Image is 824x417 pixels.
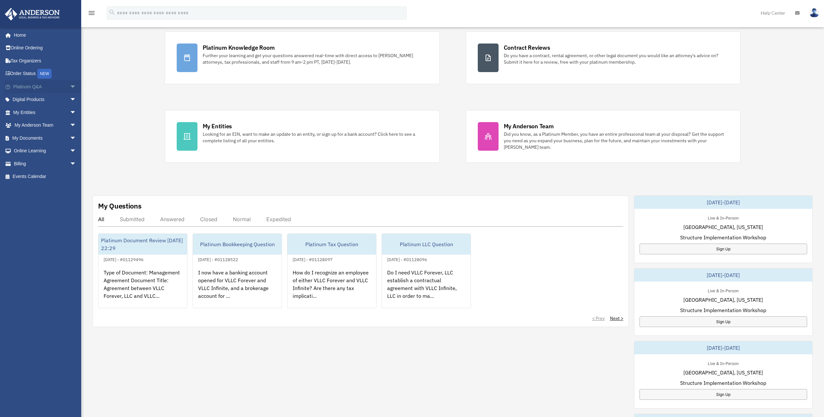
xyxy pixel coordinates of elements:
img: User Pic [809,8,819,18]
span: arrow_drop_down [70,145,83,158]
a: Platinum Q&Aarrow_drop_down [5,80,86,93]
div: Platinum Knowledge Room [203,44,275,52]
div: [DATE] - #01128096 [382,256,432,262]
div: Platinum Bookkeeping Question [193,234,282,255]
a: My Anderson Team Did you know, as a Platinum Member, you have an entire professional team at your... [466,110,741,163]
span: Structure Implementation Workshop [680,379,766,387]
div: Did you know, as a Platinum Member, you have an entire professional team at your disposal? Get th... [504,131,729,150]
div: Live & In-Person [703,360,744,366]
a: Contract Reviews Do you have a contract, rental agreement, or other legal document you would like... [466,32,741,84]
div: Expedited [266,216,291,222]
div: Platinum Document Review [DATE] 22:29 [98,234,187,255]
div: Live & In-Person [703,287,744,294]
a: Tax Organizers [5,54,86,67]
a: Order StatusNEW [5,67,86,81]
a: Next > [610,315,623,322]
div: [DATE]-[DATE] [634,196,812,209]
div: My Anderson Team [504,122,554,130]
div: Do you have a contract, rental agreement, or other legal document you would like an attorney's ad... [504,52,729,65]
span: Structure Implementation Workshop [680,306,766,314]
div: Submitted [120,216,145,222]
div: Further your learning and get your questions answered real-time with direct access to [PERSON_NAM... [203,52,428,65]
i: menu [88,9,95,17]
a: My Documentsarrow_drop_down [5,132,86,145]
a: Events Calendar [5,170,86,183]
div: Normal [233,216,251,222]
img: Anderson Advisors Platinum Portal [3,8,62,20]
div: How do I recognize an employee of either VLLC Forever and VLLC Infinite? Are there any tax implic... [287,263,376,314]
div: My Entities [203,122,232,130]
span: arrow_drop_down [70,106,83,119]
span: arrow_drop_down [70,80,83,94]
div: [DATE]-[DATE] [634,269,812,282]
div: Platinum LLC Question [382,234,471,255]
span: [GEOGRAPHIC_DATA], [US_STATE] [683,296,763,304]
span: arrow_drop_down [70,157,83,171]
a: Sign Up [640,389,807,400]
div: Type of Document: Management Agreement Document Title: Agreement between VLLC Forever, LLC and VL... [98,263,187,314]
a: My Anderson Teamarrow_drop_down [5,119,86,132]
a: Digital Productsarrow_drop_down [5,93,86,106]
div: Looking for an EIN, want to make an update to an entity, or sign up for a bank account? Click her... [203,131,428,144]
span: Structure Implementation Workshop [680,234,766,241]
a: Sign Up [640,316,807,327]
i: search [108,9,116,16]
a: Sign Up [640,244,807,254]
a: Billingarrow_drop_down [5,157,86,170]
a: Platinum LLC Question[DATE] - #01128096Do I need VLLC Forever, LLC establish a contractual agreem... [382,234,471,308]
a: Home [5,29,83,42]
a: Platinum Document Review [DATE] 22:29[DATE] - #01129496Type of Document: Management Agreement Doc... [98,234,187,308]
div: Platinum Tax Question [287,234,376,255]
div: [DATE] - #01128097 [287,256,338,262]
a: Platinum Tax Question[DATE] - #01128097How do I recognize an employee of either VLLC Forever and ... [287,234,376,308]
div: I now have a banking account opened for VLLC Forever and VLLC Infinite, and a brokerage account f... [193,263,282,314]
a: My Entitiesarrow_drop_down [5,106,86,119]
div: NEW [37,69,52,79]
span: [GEOGRAPHIC_DATA], [US_STATE] [683,223,763,231]
div: Contract Reviews [504,44,550,52]
span: arrow_drop_down [70,132,83,145]
div: Closed [200,216,217,222]
div: My Questions [98,201,142,211]
div: [DATE]-[DATE] [634,341,812,354]
a: Online Ordering [5,42,86,55]
a: Platinum Knowledge Room Further your learning and get your questions answered real-time with dire... [165,32,440,84]
span: arrow_drop_down [70,119,83,132]
a: menu [88,11,95,17]
div: Answered [160,216,184,222]
div: Do I need VLLC Forever, LLC establish a contractual agreement with VLLC Infinite, LLC in order to... [382,263,471,314]
div: All [98,216,104,222]
div: Live & In-Person [703,214,744,221]
a: My Entities Looking for an EIN, want to make an update to an entity, or sign up for a bank accoun... [165,110,440,163]
div: [DATE] - #01128522 [193,256,243,262]
a: Online Learningarrow_drop_down [5,145,86,158]
span: arrow_drop_down [70,93,83,107]
div: [DATE] - #01129496 [98,256,149,262]
a: Platinum Bookkeeping Question[DATE] - #01128522I now have a banking account opened for VLLC Forev... [193,234,282,308]
span: [GEOGRAPHIC_DATA], [US_STATE] [683,369,763,376]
